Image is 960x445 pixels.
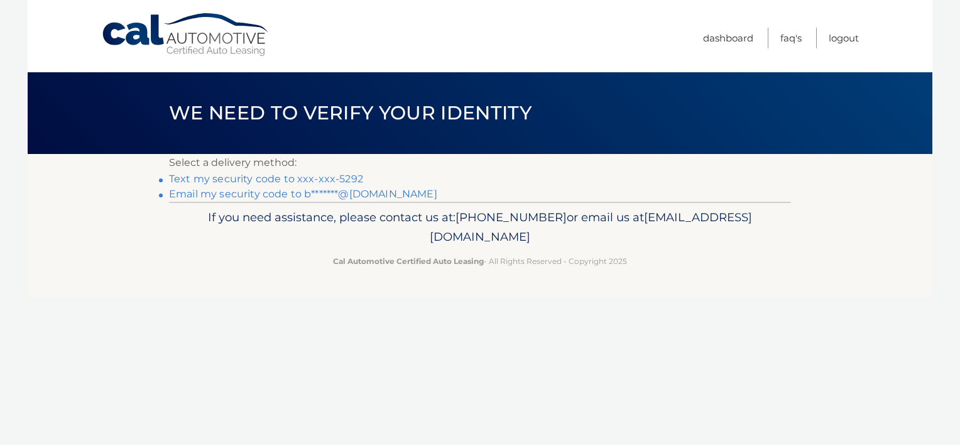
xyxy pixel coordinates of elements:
a: Text my security code to xxx-xxx-5292 [169,173,363,185]
a: Cal Automotive [101,13,271,57]
p: - All Rights Reserved - Copyright 2025 [177,255,783,268]
span: [PHONE_NUMBER] [455,210,567,224]
a: Email my security code to b*******@[DOMAIN_NAME] [169,188,437,200]
strong: Cal Automotive Certified Auto Leasing [333,256,484,266]
p: Select a delivery method: [169,154,791,172]
a: Logout [829,28,859,48]
p: If you need assistance, please contact us at: or email us at [177,207,783,248]
span: We need to verify your identity [169,101,532,124]
a: FAQ's [780,28,802,48]
a: Dashboard [703,28,753,48]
